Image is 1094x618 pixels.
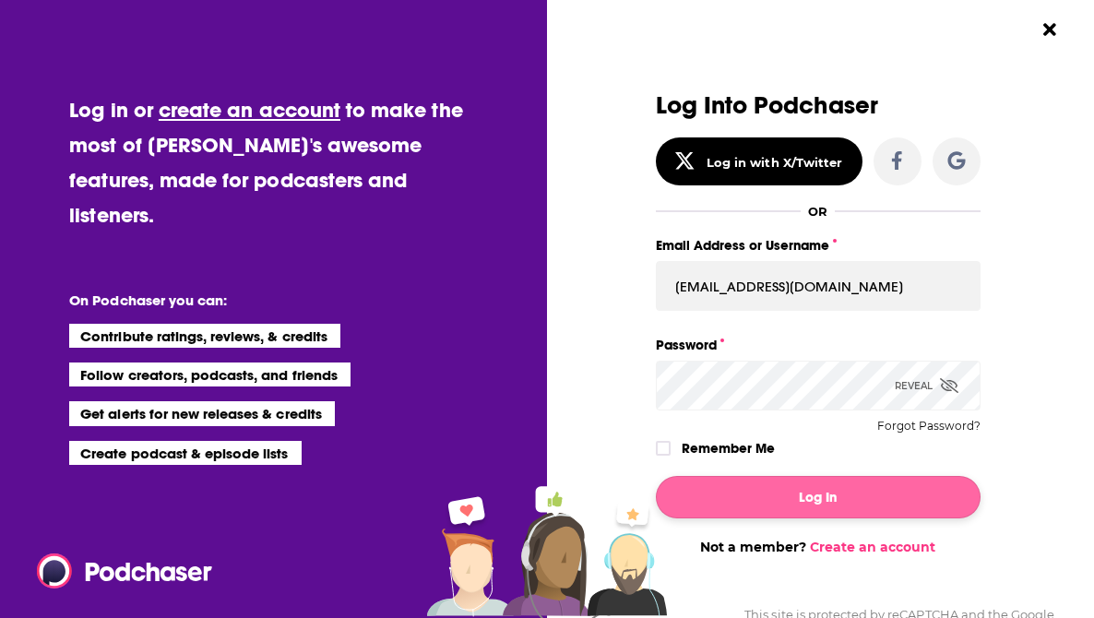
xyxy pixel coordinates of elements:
[656,137,862,185] button: Log in with X/Twitter
[656,476,981,518] button: Log In
[656,261,981,311] input: Email Address or Username
[656,539,981,555] div: Not a member?
[69,441,301,465] li: Create podcast & episode lists
[1032,12,1067,47] button: Close Button
[682,436,775,460] label: Remember Me
[69,324,340,348] li: Contribute ratings, reviews, & credits
[656,92,981,119] h3: Log Into Podchaser
[69,401,334,425] li: Get alerts for new releases & credits
[808,204,827,219] div: OR
[69,291,438,309] li: On Podchaser you can:
[656,233,981,257] label: Email Address or Username
[37,553,214,588] img: Podchaser - Follow, Share and Rate Podcasts
[877,420,981,433] button: Forgot Password?
[895,361,958,410] div: Reveal
[37,553,199,588] a: Podchaser - Follow, Share and Rate Podcasts
[159,97,340,123] a: create an account
[656,333,981,357] label: Password
[707,155,842,170] div: Log in with X/Twitter
[69,362,351,386] li: Follow creators, podcasts, and friends
[810,539,935,555] a: Create an account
